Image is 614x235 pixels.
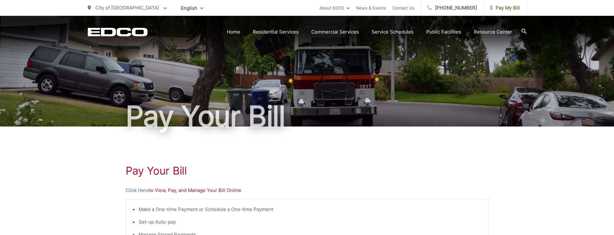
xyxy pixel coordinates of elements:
[474,28,512,36] a: Resource Center
[490,4,520,12] span: Pay My Bill
[95,5,159,11] span: City of [GEOGRAPHIC_DATA]
[356,4,386,12] a: News & Events
[126,187,489,194] p: to View, Pay, and Manage Your Bill Online
[253,28,299,36] a: Residential Services
[311,28,359,36] a: Commercial Services
[88,101,527,132] h1: Pay Your Bill
[227,28,240,36] a: Home
[126,187,149,194] a: Click Here
[139,218,482,226] li: Set-up Auto-pay
[319,4,350,12] a: About EDCO
[392,4,414,12] a: Contact Us
[139,206,482,213] li: Make a One-time Payment or Schedule a One-time Payment
[176,3,208,14] span: English
[372,28,414,36] a: Service Schedules
[426,28,461,36] a: Public Facilities
[88,28,148,36] a: EDCD logo. Return to the homepage.
[126,164,489,177] h1: Pay Your Bill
